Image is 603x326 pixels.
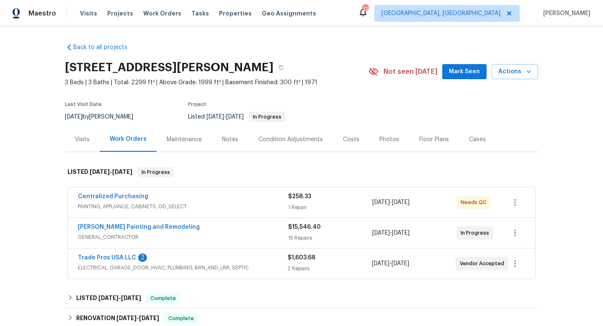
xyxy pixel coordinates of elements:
[381,9,500,18] span: [GEOGRAPHIC_DATA], [GEOGRAPHIC_DATA]
[76,313,159,323] h6: RENOVATION
[188,102,206,107] span: Project
[343,135,359,144] div: Costs
[384,67,437,76] span: Not seen [DATE]
[65,43,145,52] a: Back to all projects
[288,224,321,230] span: $15,546.40
[191,10,209,16] span: Tasks
[288,234,372,242] div: 15 Repairs
[219,9,252,18] span: Properties
[222,135,238,144] div: Notes
[460,259,508,268] span: Vendor Accepted
[65,102,102,107] span: Last Visit Date
[28,9,56,18] span: Maestro
[288,255,315,261] span: $1,603.68
[288,264,371,273] div: 2 Repairs
[147,294,179,303] span: Complete
[65,63,273,72] h2: [STREET_ADDRESS][PERSON_NAME]
[90,169,110,175] span: [DATE]
[262,9,316,18] span: Geo Assignments
[392,199,410,205] span: [DATE]
[65,159,538,186] div: LISTED [DATE]-[DATE]In Progress
[442,64,487,80] button: Mark Seen
[372,199,390,205] span: [DATE]
[250,114,285,119] span: In Progress
[461,198,490,207] span: Needs QC
[449,67,480,77] span: Mark Seen
[226,114,244,120] span: [DATE]
[78,255,136,261] a: Trade Pros USA LLC
[80,9,97,18] span: Visits
[78,224,200,230] a: [PERSON_NAME] Painting and Remodeling
[188,114,286,120] span: Listed
[419,135,449,144] div: Floor Plans
[65,288,538,308] div: LISTED [DATE]-[DATE]Complete
[362,5,368,13] div: 17
[469,135,486,144] div: Cases
[121,295,141,301] span: [DATE]
[258,135,323,144] div: Condition Adjustments
[90,169,132,175] span: -
[76,293,141,303] h6: LISTED
[67,167,132,177] h6: LISTED
[116,315,137,321] span: [DATE]
[165,314,197,323] span: Complete
[372,261,389,266] span: [DATE]
[273,60,289,75] button: Copy Address
[498,67,531,77] span: Actions
[143,9,181,18] span: Work Orders
[288,194,311,199] span: $258.33
[112,169,132,175] span: [DATE]
[116,315,159,321] span: -
[78,202,288,211] span: PAINTING, APPLIANCE, CABINETS, OD_SELECT
[107,9,133,18] span: Projects
[78,264,288,272] span: ELECTRICAL, GARAGE_DOOR, HVAC, PLUMBING, BRN_AND_LRR, SEPTIC
[138,254,147,262] div: 2
[78,194,148,199] a: Centralized Purchasing
[75,135,90,144] div: Visits
[65,112,143,122] div: by [PERSON_NAME]
[392,230,410,236] span: [DATE]
[372,229,410,237] span: -
[540,9,590,18] span: [PERSON_NAME]
[372,198,410,207] span: -
[138,168,173,176] span: In Progress
[461,229,492,237] span: In Progress
[65,114,82,120] span: [DATE]
[372,259,409,268] span: -
[139,315,159,321] span: [DATE]
[98,295,119,301] span: [DATE]
[206,114,224,120] span: [DATE]
[78,233,288,241] span: GENERAL_CONTRACTOR
[288,203,372,212] div: 1 Repair
[65,78,368,87] span: 3 Beds | 3 Baths | Total: 2299 ft² | Above Grade: 1999 ft² | Basement Finished: 300 ft² | 1971
[98,295,141,301] span: -
[110,135,147,143] div: Work Orders
[167,135,202,144] div: Maintenance
[492,64,538,80] button: Actions
[392,261,409,266] span: [DATE]
[379,135,399,144] div: Photos
[372,230,390,236] span: [DATE]
[206,114,244,120] span: -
